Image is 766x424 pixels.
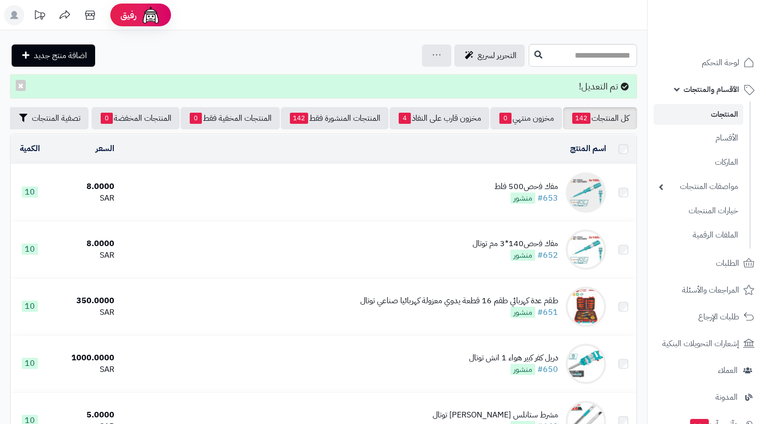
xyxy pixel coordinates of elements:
span: 4 [399,113,411,124]
span: 10 [22,358,38,369]
img: ﺩﺭﻳﻝ ﻛﻔﺭ ﻛﺑﻳﺭ هواء 1 انش توتال [566,344,606,384]
span: الأقسام والمنتجات [684,82,739,97]
span: رفيق [120,9,137,21]
div: ﺩﺭﻳﻝ ﻛﻔﺭ ﻛﺑﻳﺭ هواء 1 انش توتال [469,352,558,364]
span: العملاء [718,363,738,378]
a: إشعارات التحويلات البنكية [654,332,760,356]
span: منشور [510,250,535,261]
a: مواصفات المنتجات [654,176,743,198]
span: 0 [499,113,512,124]
span: 10 [22,186,38,198]
div: SAR [53,364,114,375]
div: SAR [53,307,114,318]
a: المنتجات المخفية فقط0 [181,107,280,129]
a: مخزون منتهي0 [490,107,562,129]
a: المنتجات المخفضة0 [92,107,180,129]
a: #650 [537,363,558,375]
a: المنتجات المنشورة فقط142 [281,107,389,129]
img: ﻣﻔﻙ ﻓﺣﺹ140*3 ﻣﻡ توتال [566,229,606,270]
div: 8.0000 [53,181,114,193]
span: منشور [510,307,535,318]
span: منشور [510,364,535,375]
a: السعر [96,143,114,155]
span: إشعارات التحويلات البنكية [662,337,739,351]
a: المراجعات والأسئلة [654,278,760,302]
span: المراجعات والأسئلة [682,283,739,297]
a: #651 [537,306,558,318]
a: الملفات الرقمية [654,224,743,246]
div: ﻣﻔﻙ ﻓﺣﺹ500 ﻓﻠﻁ [494,181,558,193]
span: 10 [22,301,38,312]
span: لوحة التحكم [702,56,739,70]
a: تحديثات المنصة [27,5,52,28]
a: الماركات [654,152,743,173]
img: ﻁﻘﻡ ﻋﺩﺓ ﻛﻬﺭﺑﺎﺋﻲ طقم 16 قطعة يدوي معزولة كهربائيا صناعي توتال [566,287,606,327]
div: ﻁﻘﻡ ﻋﺩﺓ ﻛﻬﺭﺑﺎﺋﻲ طقم 16 قطعة يدوي معزولة كهربائيا صناعي توتال [360,295,558,307]
div: 350.0000 [53,295,114,307]
button: × [16,80,26,91]
img: logo-2.png [697,26,756,47]
span: 142 [572,113,590,124]
span: تصفية المنتجات [32,112,80,124]
span: 142 [290,113,308,124]
img: ai-face.png [141,5,161,25]
div: مشرط ستانلس [PERSON_NAME] توتال [433,409,558,421]
div: ﻣﻔﻙ ﻓﺣﺹ140*3 ﻣﻡ توتال [473,238,558,250]
a: الأقسام [654,127,743,149]
a: خيارات المنتجات [654,200,743,222]
a: لوحة التحكم [654,51,760,75]
a: اسم المنتج [570,143,606,155]
a: المنتجات [654,104,743,125]
a: المدونة [654,385,760,409]
a: اضافة منتج جديد [12,44,95,67]
a: الكمية [20,143,40,155]
button: تصفية المنتجات [9,107,89,129]
a: طلبات الإرجاع [654,305,760,329]
div: 1000.0000 [53,352,114,364]
span: المدونة [715,390,738,404]
span: طلبات الإرجاع [698,310,739,324]
a: الطلبات [654,251,760,275]
a: التحرير لسريع [454,44,525,67]
div: SAR [53,193,114,204]
span: اضافة منتج جديد [34,50,87,62]
a: #653 [537,192,558,204]
a: #652 [537,249,558,261]
span: 10 [22,244,38,255]
span: 0 [101,113,113,124]
span: الطلبات [716,256,739,270]
span: منشور [510,193,535,204]
a: كل المنتجات142 [563,107,637,129]
div: تم التعديل! [10,74,637,99]
div: SAR [53,250,114,261]
span: 0 [190,113,202,124]
div: 5.0000 [53,409,114,421]
img: ﻣﻔﻙ ﻓﺣﺹ500 ﻓﻠﻁ [566,172,606,213]
span: التحرير لسريع [478,50,517,62]
a: العملاء [654,358,760,383]
a: مخزون قارب على النفاذ4 [390,107,489,129]
div: 8.0000 [53,238,114,250]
